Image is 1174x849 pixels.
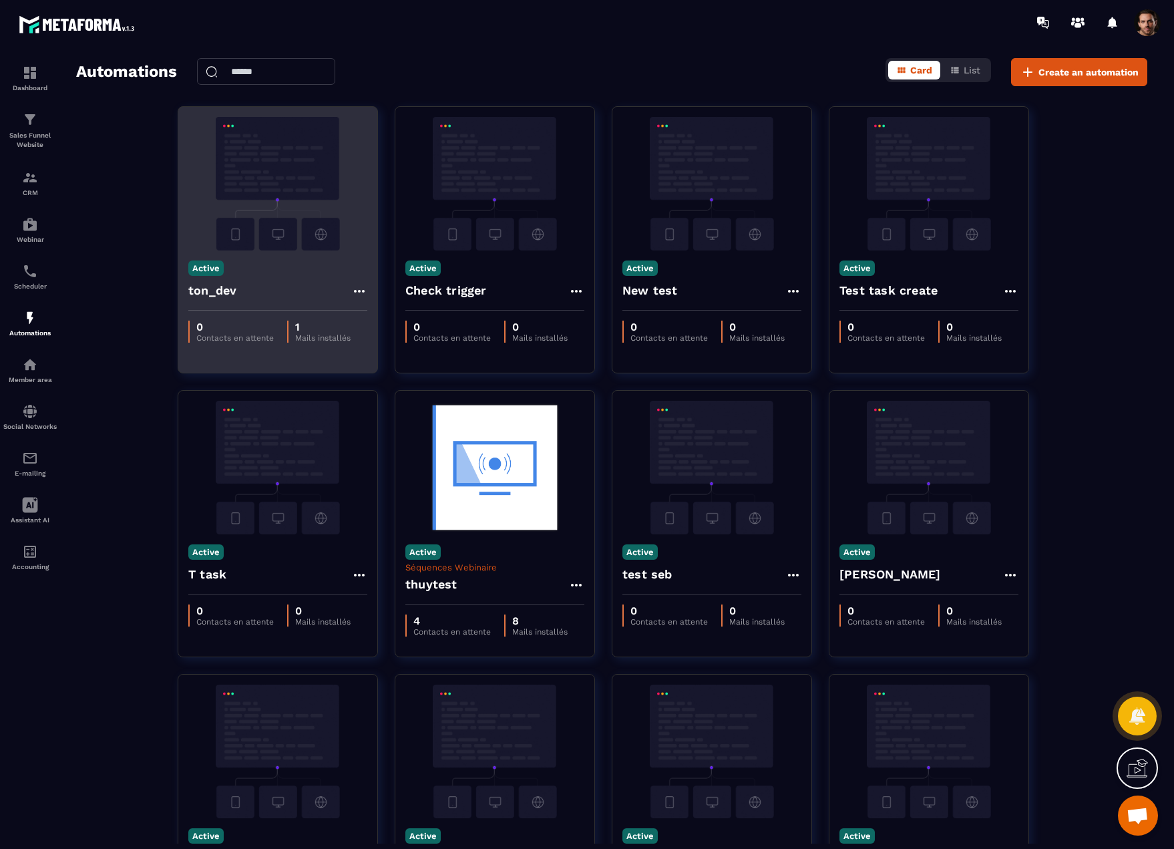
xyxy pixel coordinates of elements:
h4: Check trigger [405,281,487,300]
p: Mails installés [946,333,1002,343]
p: Active [188,544,224,560]
p: Accounting [3,563,57,570]
h4: New test [622,281,678,300]
p: 0 [630,605,708,617]
p: Scheduler [3,283,57,290]
img: social-network [22,403,38,419]
p: 4 [413,615,491,627]
img: automation-background [405,685,584,818]
p: Contacts en attente [630,617,708,627]
a: automationsautomationsMember area [3,347,57,393]
p: 0 [729,321,785,333]
p: Mails installés [729,617,785,627]
p: 0 [630,321,708,333]
p: Contacts en attente [413,627,491,637]
p: Mails installés [295,617,351,627]
a: formationformationSales Funnel Website [3,102,57,160]
p: 0 [847,321,925,333]
h4: [PERSON_NAME] [839,565,941,584]
a: automationsautomationsAutomations [3,300,57,347]
p: Active [839,261,875,276]
p: Mails installés [512,627,568,637]
p: Contacts en attente [630,333,708,343]
h2: Automations [76,58,177,86]
a: automationsautomationsWebinar [3,206,57,253]
p: 0 [196,321,274,333]
a: emailemailE-mailing [3,440,57,487]
span: List [964,65,980,75]
button: Card [888,61,940,79]
p: Mails installés [729,333,785,343]
img: accountant [22,544,38,560]
p: Mails installés [295,333,351,343]
p: Social Networks [3,423,57,430]
img: formation [22,170,38,186]
img: automation-background [622,117,801,250]
p: Contacts en attente [196,333,274,343]
button: List [942,61,988,79]
a: Assistant AI [3,487,57,534]
p: 0 [413,321,491,333]
img: automation-background [188,117,367,250]
h4: Test task create [839,281,938,300]
a: formationformationDashboard [3,55,57,102]
p: 1 [295,321,351,333]
p: Active [405,828,441,844]
p: Active [839,828,875,844]
p: Active [188,828,224,844]
p: Contacts en attente [847,617,925,627]
p: Contacts en attente [413,333,491,343]
p: E-mailing [3,470,57,477]
h4: T task [188,565,226,584]
p: Dashboard [3,84,57,92]
div: Open chat [1118,796,1158,836]
h4: test seb [622,565,672,584]
img: automation-background [839,117,1018,250]
p: Mails installés [512,333,568,343]
span: Card [910,65,932,75]
img: email [22,450,38,466]
p: 8 [512,615,568,627]
button: Create an automation [1011,58,1147,86]
img: automation-background [405,117,584,250]
img: automations [22,216,38,232]
p: Active [188,261,224,276]
img: automation-background [839,685,1018,818]
p: CRM [3,189,57,196]
a: formationformationCRM [3,160,57,206]
a: schedulerschedulerScheduler [3,253,57,300]
span: Create an automation [1038,65,1139,79]
p: 0 [512,321,568,333]
img: automation-background [188,401,367,534]
p: 0 [729,605,785,617]
p: Member area [3,376,57,383]
img: formation [22,112,38,128]
h4: ton_dev [188,281,236,300]
img: automations [22,357,38,373]
a: social-networksocial-networkSocial Networks [3,393,57,440]
img: automation-background [622,401,801,534]
p: Contacts en attente [196,617,274,627]
p: Active [622,544,658,560]
p: Active [622,828,658,844]
img: automation-background [405,401,584,534]
p: Webinar [3,236,57,243]
img: automation-background [188,685,367,818]
p: 0 [946,605,1002,617]
p: 0 [847,605,925,617]
p: 0 [196,605,274,617]
p: Active [405,544,441,560]
p: 0 [946,321,1002,333]
img: automations [22,310,38,326]
p: Mails installés [946,617,1002,627]
img: formation [22,65,38,81]
p: Contacts en attente [847,333,925,343]
img: automation-background [839,401,1018,534]
p: Active [839,544,875,560]
p: Automations [3,329,57,337]
img: logo [19,12,139,37]
p: 0 [295,605,351,617]
p: Active [622,261,658,276]
a: accountantaccountantAccounting [3,534,57,580]
img: scheduler [22,263,38,279]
